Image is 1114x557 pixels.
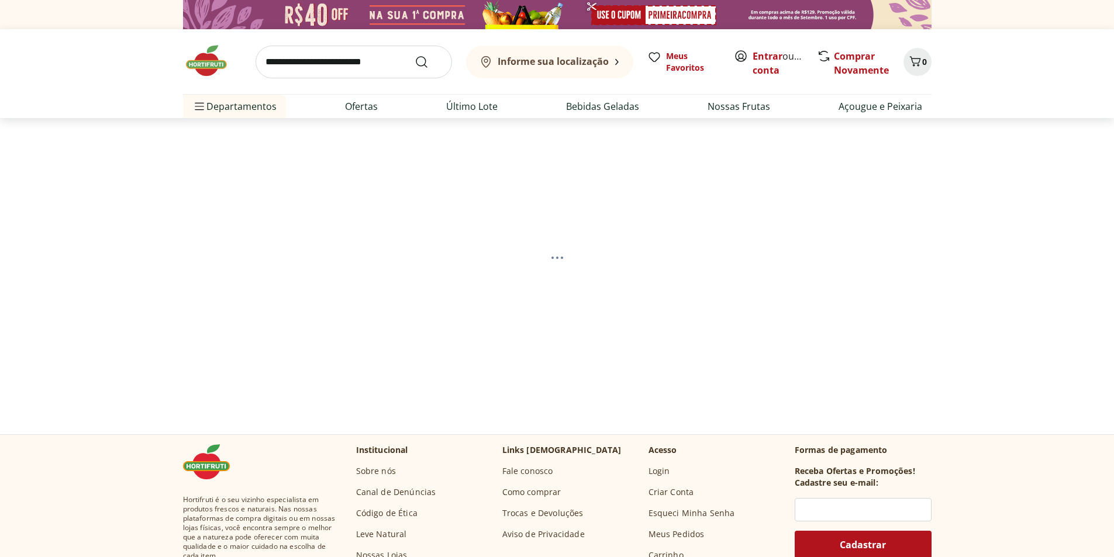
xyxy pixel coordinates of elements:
[183,444,242,479] img: Hortifruti
[795,477,878,489] h3: Cadastre seu e-mail:
[666,50,720,74] span: Meus Favoritos
[502,444,622,456] p: Links [DEMOGRAPHIC_DATA]
[795,465,915,477] h3: Receba Ofertas e Promoções!
[903,48,932,76] button: Carrinho
[356,465,396,477] a: Sobre nós
[356,444,408,456] p: Institucional
[840,540,886,549] span: Cadastrar
[466,46,633,78] button: Informe sua localização
[649,444,677,456] p: Acesso
[415,55,443,69] button: Submit Search
[649,465,670,477] a: Login
[502,528,585,540] a: Aviso de Privacidade
[356,486,436,498] a: Canal de Denúncias
[647,50,720,74] a: Meus Favoritos
[649,486,694,498] a: Criar Conta
[192,92,277,120] span: Departamentos
[183,43,242,78] img: Hortifruti
[753,50,817,77] a: Criar conta
[498,55,609,68] b: Informe sua localização
[356,528,407,540] a: Leve Natural
[345,99,378,113] a: Ofertas
[753,50,782,63] a: Entrar
[446,99,498,113] a: Último Lote
[795,444,932,456] p: Formas de pagamento
[502,486,561,498] a: Como comprar
[839,99,922,113] a: Açougue e Peixaria
[566,99,639,113] a: Bebidas Geladas
[502,507,584,519] a: Trocas e Devoluções
[649,507,735,519] a: Esqueci Minha Senha
[256,46,452,78] input: search
[649,528,705,540] a: Meus Pedidos
[922,56,927,67] span: 0
[708,99,770,113] a: Nossas Frutas
[356,507,418,519] a: Código de Ética
[753,49,805,77] span: ou
[502,465,553,477] a: Fale conosco
[834,50,889,77] a: Comprar Novamente
[192,92,206,120] button: Menu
